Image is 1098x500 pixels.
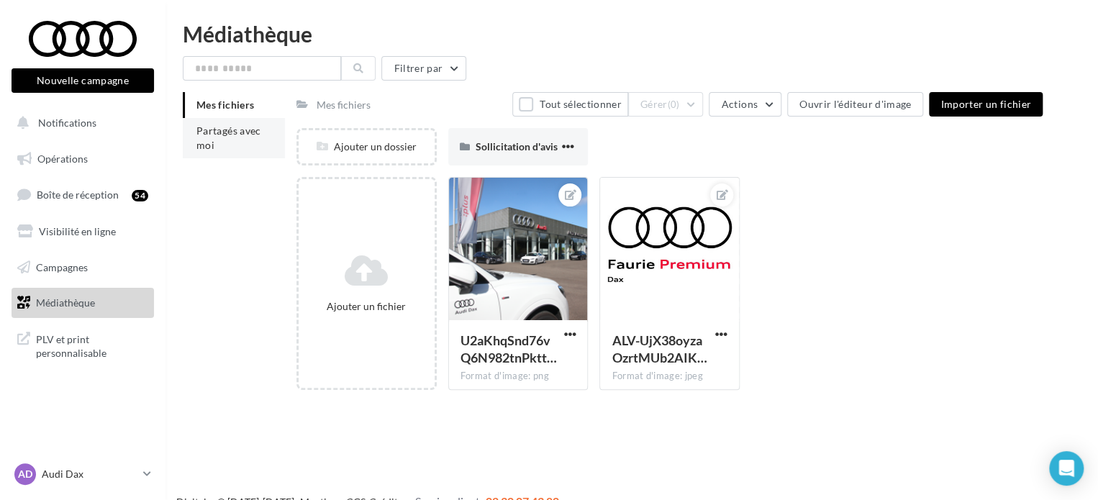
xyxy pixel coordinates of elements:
[381,56,466,81] button: Filtrer par
[36,329,148,360] span: PLV et print personnalisable
[9,144,157,174] a: Opérations
[476,140,558,153] span: Sollicitation d'avis
[628,92,704,117] button: Gérer(0)
[460,332,557,365] span: U2aKhqSnd76vQ6N982tnPkttbOiQ78sBspvS8YnxDEJNdodXPtqnKY3R1XkEcBPEsZVLHbDhXcz2GGMReg=s0
[36,296,95,309] span: Médiathèque
[12,460,154,488] a: AD Audi Dax
[132,190,148,201] div: 54
[18,467,32,481] span: AD
[42,467,137,481] p: Audi Dax
[37,188,119,201] span: Boîte de réception
[317,98,371,112] div: Mes fichiers
[196,99,254,111] span: Mes fichiers
[787,92,923,117] button: Ouvrir l'éditeur d'image
[9,324,157,366] a: PLV et print personnalisable
[299,140,435,154] div: Ajouter un dossier
[460,370,576,383] div: Format d'image: png
[512,92,627,117] button: Tout sélectionner
[38,117,96,129] span: Notifications
[9,217,157,247] a: Visibilité en ligne
[709,92,781,117] button: Actions
[304,299,429,314] div: Ajouter un fichier
[39,225,116,237] span: Visibilité en ligne
[12,68,154,93] button: Nouvelle campagne
[1049,451,1084,486] div: Open Intercom Messenger
[9,288,157,318] a: Médiathèque
[929,92,1043,117] button: Importer un fichier
[183,23,1081,45] div: Médiathèque
[9,179,157,210] a: Boîte de réception54
[9,253,157,283] a: Campagnes
[721,98,757,110] span: Actions
[612,370,727,383] div: Format d'image: jpeg
[940,98,1031,110] span: Importer un fichier
[9,108,151,138] button: Notifications
[196,124,261,151] span: Partagés avec moi
[668,99,680,110] span: (0)
[37,153,88,165] span: Opérations
[36,260,88,273] span: Campagnes
[612,332,707,365] span: ALV-UjX38oyzaOzrtMUb2AIKBPO-prGiaZoYiaNequWTBXED9Eb-Ni3A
